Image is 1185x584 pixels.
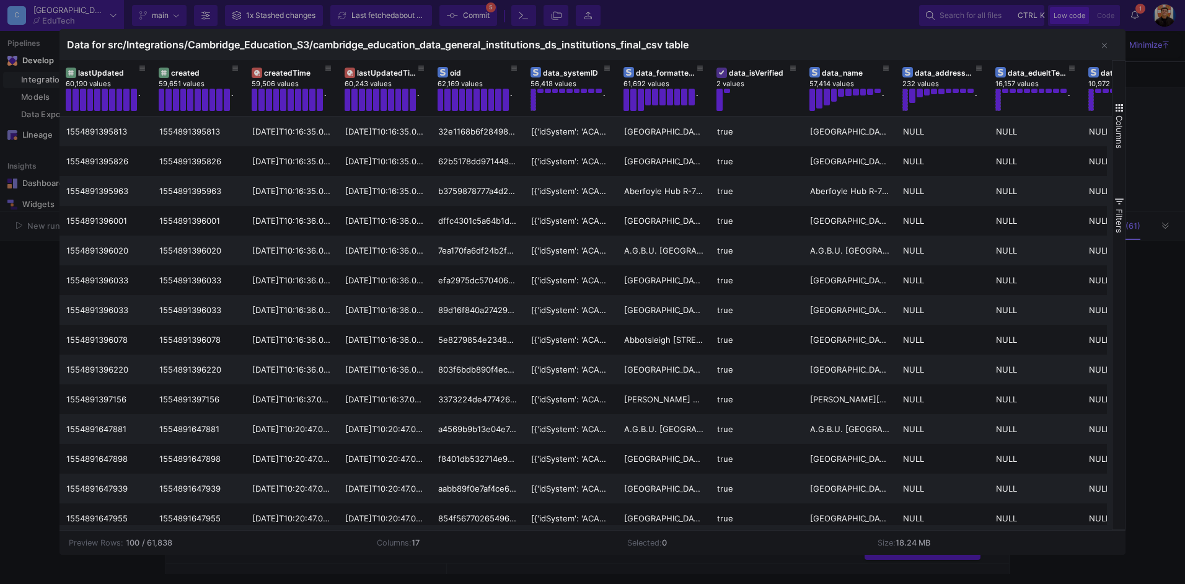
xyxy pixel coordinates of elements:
td: Size: [868,531,1119,555]
div: true [717,147,796,176]
div: 60,190 values [66,79,159,89]
div: 1554891395826 [66,147,146,176]
div: [PERSON_NAME] College [STREET_ADDRESS][PERSON_NAME][PERSON_NAME] [624,385,703,414]
div: [GEOGRAPHIC_DATA] [810,117,889,146]
div: true [717,445,796,474]
div: 89d16f840a274298a88bff35943c8adf [438,296,518,325]
div: A.G.B.U. [GEOGRAPHIC_DATA] [GEOGRAPHIC_DATA] [PERSON_NAME][GEOGRAPHIC_DATA] [GEOGRAPHIC_DATA] [GE... [624,236,703,265]
div: [{'idSystem': 'ACARA', 'idValue': '49360'}] [531,177,610,206]
div: [GEOGRAPHIC_DATA] [810,504,889,533]
div: NULL [1089,325,1168,355]
div: data_isVerified [729,68,790,77]
div: [GEOGRAPHIC_DATA] [GEOGRAPHIC_DATA] [GEOGRAPHIC_DATA] SA 5000 [GEOGRAPHIC_DATA] [624,474,703,503]
div: created [171,68,232,77]
div: NULL [903,445,982,474]
div: true [717,117,796,146]
div: 1554891647939 [66,474,146,503]
div: [DATE]T10:16:36.000Z [345,355,425,384]
div: lastUpdated [78,68,139,77]
div: 1554891647955 [66,504,146,533]
div: true [717,385,796,414]
div: [DATE]T10:20:47.000Z [345,474,425,503]
div: b3759878777a4d29bde8a78a65caae40 [438,177,518,206]
div: data_addressRegionCode [1101,68,1162,77]
div: A.G.B.U. [GEOGRAPHIC_DATA] [810,415,889,444]
div: NULL [996,355,1075,384]
div: NULL [1089,445,1168,474]
div: 1554891396033 [66,266,146,295]
div: [{'idSystem': 'ACARA', 'idValue': '49663'}] [531,445,610,474]
div: true [717,504,796,533]
div: [{'idSystem': 'ACARA', 'idValue': '46801'}] [531,355,610,384]
div: [GEOGRAPHIC_DATA] [GEOGRAPHIC_DATA] [GEOGRAPHIC_DATA] [624,355,703,384]
div: 60,243 values [345,79,438,89]
div: data_name [822,68,883,77]
div: NULL [903,206,982,236]
div: true [717,355,796,384]
div: [DATE]T10:16:37.000Z [345,385,425,414]
div: [{'idSystem': 'ACARA', 'idValue': '42530'}] [531,504,610,533]
div: [DATE]T10:16:35.000Z [252,147,332,176]
div: [DATE]T10:16:35.000Z [252,177,332,206]
div: NULL [1089,147,1168,176]
span: Filters [1114,209,1124,233]
div: [DATE]T10:16:36.000Z [252,266,332,295]
div: . [696,89,698,111]
div: NULL [903,236,982,265]
div: 5e8279854e2348d8bee0fc0cc50ba69b [438,325,518,355]
div: [{'idSystem': 'ACARA', 'idValue': '41852'}] [531,117,610,146]
div: 1554891647955 [159,504,239,533]
div: [GEOGRAPHIC_DATA] [810,147,889,176]
div: 59,506 values [252,79,345,89]
div: [{'idSystem': 'ACARA', 'idValue': '44003'}] [531,236,610,265]
div: NULL [996,504,1075,533]
div: 1554891396033 [66,296,146,325]
div: NULL [1089,296,1168,325]
div: [DATE]T10:16:36.000Z [252,296,332,325]
div: 1554891397156 [66,385,146,414]
div: 1554891396033 [159,296,239,325]
div: 1554891395963 [66,177,146,206]
div: NULL [903,385,982,414]
b: 0 [662,538,667,547]
div: true [717,325,796,355]
div: true [717,296,796,325]
div: NULL [903,296,982,325]
div: A.G.B.U. [GEOGRAPHIC_DATA] [GEOGRAPHIC_DATA] [PERSON_NAME][GEOGRAPHIC_DATA] [GEOGRAPHIC_DATA] [GE... [624,415,703,444]
div: efa2975dc57040678311564485eeb1cf [438,266,518,295]
div: [DATE]T10:20:47.000Z [345,504,425,533]
div: NULL [996,474,1075,503]
div: Abbotsleigh [STREET_ADDRESS][PERSON_NAME] [624,325,703,355]
div: NULL [996,296,1075,325]
div: data_formattedAddress [636,68,697,77]
div: NULL [1089,355,1168,384]
div: [GEOGRAPHIC_DATA] [STREET_ADDRESS] [624,147,703,176]
div: 1554891395826 [159,147,239,176]
td: Selected: [618,531,868,555]
div: [DATE]T10:20:47.000Z [345,415,425,444]
div: 62,169 values [438,79,531,89]
div: [DATE]T10:20:47.000Z [252,415,332,444]
div: 59,651 values [159,79,252,89]
div: NULL [996,117,1075,146]
div: true [717,236,796,265]
div: 61,692 values [623,79,716,89]
div: [GEOGRAPHIC_DATA] [STREET_ADDRESS] [624,206,703,236]
div: [{'idSystem': 'ACARA', 'idValue': '44003'}] [531,415,610,444]
div: . [417,89,419,111]
div: 2 values [716,79,809,89]
div: true [717,266,796,295]
div: 1554891396220 [159,355,239,384]
div: NULL [903,147,982,176]
div: data_edueltTeacherCode [1008,68,1069,77]
div: [{'idSystem': 'ACARA', 'idValue': '48096'}] [531,385,610,414]
div: [DATE]T10:16:36.000Z [252,355,332,384]
div: 1554891647898 [159,445,239,474]
div: 1554891395813 [159,117,239,146]
div: [DATE]T10:16:36.000Z [345,296,425,325]
div: [DATE]T10:16:36.000Z [252,325,332,355]
div: [{'idSystem': 'ACARA', 'idValue': '44727'}] [531,147,610,176]
div: NULL [903,325,982,355]
div: NULL [903,266,982,295]
div: 803f6bdb890f4ecc8ded85153158580b [438,355,518,384]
